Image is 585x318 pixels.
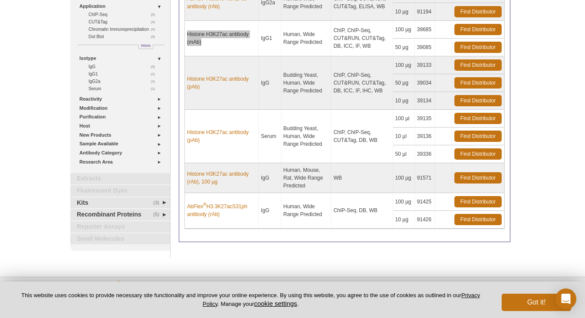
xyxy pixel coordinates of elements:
td: 39136 [415,128,435,145]
a: Purification [79,112,165,121]
a: Histone H3K27ac antibody (pAb) [187,128,256,144]
td: 100 µg [393,21,415,39]
a: Find Distributor [454,172,502,184]
a: (4)Chromatin Immunoprecipitation [89,26,160,33]
p: This website uses cookies to provide necessary site functionality and improve your online experie... [14,292,487,308]
span: (1) [151,70,160,78]
span: More [141,42,151,49]
td: IgG1 [259,21,281,56]
span: (3) [153,197,164,209]
a: Find Distributor [454,42,502,53]
td: 91571 [415,163,435,193]
td: Budding Yeast, Human, Wide Range Predicted [281,56,332,110]
a: (1)Serum [89,85,160,92]
a: New Products [79,131,165,140]
td: 39135 [415,110,435,128]
td: Human, Wide Range Predicted [281,21,332,56]
a: Find Distributor [454,214,502,225]
a: Histone H3K27ac antibody (pAb) [187,75,256,91]
td: ChIP-Seq, DB, WB [331,193,393,229]
td: Serum [259,110,281,163]
div: Open Intercom Messenger [555,288,576,309]
td: 39133 [415,56,435,74]
a: More [138,45,153,49]
a: Small Molecules [70,233,170,245]
td: 39034 [415,74,435,92]
a: Sample Available [79,139,165,148]
a: Find Distributor [454,59,502,71]
td: 50 µl [393,145,415,163]
a: Privacy Policy [203,292,480,307]
img: Active Motif, [70,277,170,312]
td: 39685 [415,21,435,39]
a: (3)IgG [89,63,160,70]
a: Reporter Assays [70,221,170,233]
td: Budding Yeast, Human, Wide Range Predicted [281,110,332,163]
sup: ® [203,202,206,207]
td: 10 µg [393,3,415,21]
a: (5)ChIP-Seq [89,11,160,18]
a: Find Distributor [454,24,502,35]
a: Find Distributor [454,77,502,89]
a: Reactivity [79,95,165,104]
td: 91194 [415,3,435,21]
a: Modification [79,104,165,113]
span: (3) [151,33,160,40]
a: Find Distributor [454,131,502,142]
a: Find Distributor [454,196,502,207]
a: (5)Recombinant Proteins [70,209,170,220]
td: 100 µg [393,163,415,193]
a: Find Distributor [454,113,502,124]
td: IgG [259,56,281,110]
td: IgG [259,193,281,229]
td: 39336 [415,145,435,163]
td: 100 µl [393,110,415,128]
span: (1) [151,78,160,85]
td: 100 µg [393,56,415,74]
td: 50 µg [393,39,415,56]
button: cookie settings [254,300,297,307]
a: Research Area [79,157,165,167]
td: 91425 [415,193,435,211]
span: (3) [151,63,160,70]
a: (1)IgG2a [89,78,160,85]
a: Isotype [79,54,165,63]
a: (4)CUT&Tag [89,18,160,26]
a: Find Distributor [454,95,502,106]
td: IgG [259,163,281,193]
td: 39085 [415,39,435,56]
a: Application [79,2,165,11]
span: (4) [151,18,160,26]
a: AbFlex®H3.3K27acS31ph antibody (rAb) [187,203,256,218]
td: 91426 [415,211,435,229]
a: Host [79,121,165,131]
td: 10 µl [393,128,415,145]
td: 50 µg [393,74,415,92]
td: 100 µg [393,193,415,211]
span: (4) [151,26,160,33]
a: Histone H3K27ac antibody (rAb), 100 µg [187,170,256,186]
td: Human, Mouse, Rat, Wide Range Predicted [281,163,332,193]
a: Extracts [70,173,170,184]
a: (1)IgG1 [89,70,160,78]
td: ChIP, ChIP-Seq, CUT&RUN, CUT&Tag, DB, ICC, IF, IHC, WB [331,56,393,110]
span: (1) [151,85,160,92]
a: Find Distributor [454,6,502,17]
a: (3)Kits [70,197,170,209]
td: WB [331,163,393,193]
span: (5) [151,11,160,18]
td: Human, Wide Range Predicted [281,193,332,229]
a: (3)Dot Blot [89,33,160,40]
a: Find Distributor [454,148,502,160]
td: 39134 [415,92,435,110]
span: (5) [153,209,164,220]
a: Histone H3K27ac antibody (mAb) [187,30,256,46]
a: Antibody Category [79,148,165,157]
a: Fluorescent Dyes [70,185,170,197]
td: 10 µg [393,211,415,229]
td: ChIP, ChIP-Seq, CUT&RUN, CUT&Tag, DB, ICC, IF, WB [331,21,393,56]
td: ChIP, ChIP-Seq, CUT&Tag, DB, WB [331,110,393,163]
button: Got it! [502,294,571,311]
td: 10 µg [393,92,415,110]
